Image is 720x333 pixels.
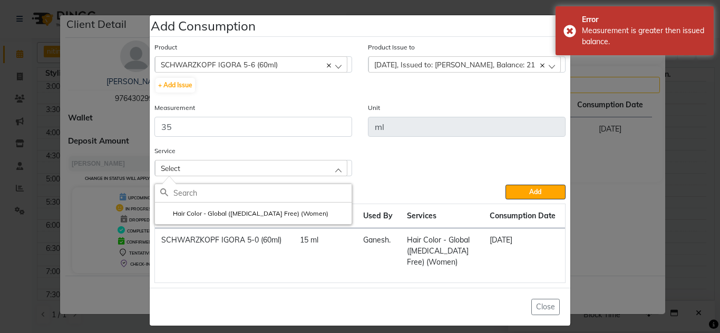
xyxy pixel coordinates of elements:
[161,164,180,173] span: Select
[151,16,256,35] h4: Add Consumption
[154,146,176,156] label: Service
[368,43,415,52] label: Product Issue to
[401,204,483,228] th: Services
[357,228,401,275] td: Ganesh.
[531,299,560,315] button: Close
[582,14,706,25] div: Error
[368,103,380,113] label: Unit
[374,60,535,69] span: [DATE], Issued to: [PERSON_NAME], Balance: 21
[173,184,352,202] input: Search
[582,25,706,47] div: Measurement is greater then issued balance.
[505,185,566,199] button: Add
[160,209,328,218] label: Hair Color - Global ([MEDICAL_DATA] Free) (Women)
[294,228,357,275] td: 15 ml
[529,188,541,196] span: Add
[154,43,177,52] label: Product
[357,204,401,228] th: Used By
[155,78,195,93] button: + Add Issue
[483,228,565,275] td: [DATE]
[553,8,578,37] button: Close
[483,204,565,228] th: Consumption Date
[155,228,294,275] td: SCHWARZKOPF IGORA 5-0 (60ml)
[161,60,278,69] span: SCHWARZKOPF IGORA 5-6 (60ml)
[154,103,195,113] label: Measurement
[401,228,483,275] td: Hair Color - Global ([MEDICAL_DATA] Free) (Women)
